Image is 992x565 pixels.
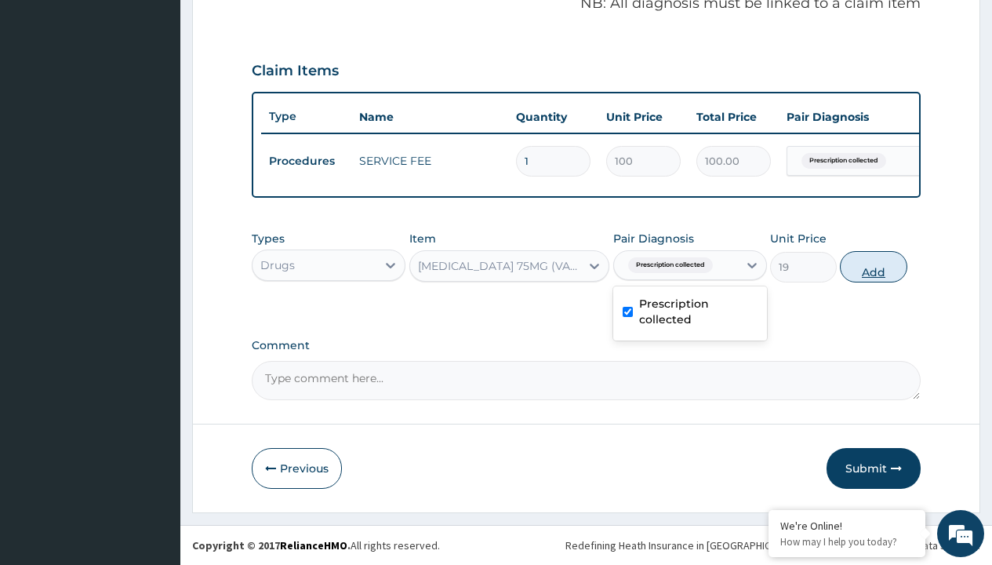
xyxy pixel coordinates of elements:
[351,145,508,177] td: SERVICE FEE
[252,232,285,246] label: Types
[82,88,263,108] div: Chat with us now
[192,538,351,552] strong: Copyright © 2017 .
[8,388,299,443] textarea: Type your message and hit 'Enter'
[628,257,713,273] span: Prescription collected
[280,538,347,552] a: RelianceHMO
[252,63,339,80] h3: Claim Items
[257,8,295,46] div: Minimize live chat window
[840,251,907,282] button: Add
[29,78,64,118] img: d_794563401_company_1708531726252_794563401
[565,538,980,553] div: Redefining Heath Insurance in [GEOGRAPHIC_DATA] using Telemedicine and Data Science!
[770,231,827,246] label: Unit Price
[180,525,992,565] footer: All rights reserved.
[261,147,351,176] td: Procedures
[801,153,886,169] span: Prescription collected
[780,519,914,533] div: We're Online!
[613,231,694,246] label: Pair Diagnosis
[351,101,508,133] th: Name
[508,101,598,133] th: Quantity
[91,177,216,336] span: We're online!
[779,101,951,133] th: Pair Diagnosis
[689,101,779,133] th: Total Price
[260,257,295,273] div: Drugs
[827,448,921,489] button: Submit
[639,296,758,327] label: Prescription collected
[261,102,351,131] th: Type
[780,535,914,549] p: How may I help you today?
[418,258,583,274] div: [MEDICAL_DATA] 75MG (VASOPRIN) /SACH
[409,231,436,246] label: Item
[252,448,342,489] button: Previous
[598,101,689,133] th: Unit Price
[252,339,921,352] label: Comment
